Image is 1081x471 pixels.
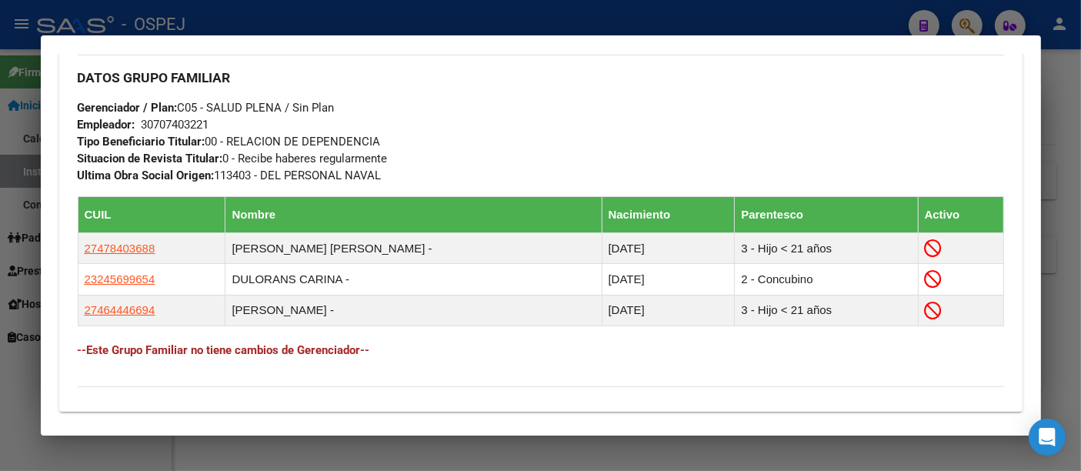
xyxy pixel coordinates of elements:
[735,295,918,326] td: 3 - Hijo < 21 años
[78,197,225,233] th: CUIL
[78,69,1004,86] h3: DATOS GRUPO FAMILIAR
[1029,419,1066,456] div: Open Intercom Messenger
[78,152,388,165] span: 0 - Recibe haberes regularmente
[78,169,382,182] span: 113403 - DEL PERSONAL NAVAL
[78,101,178,115] strong: Gerenciador / Plan:
[78,135,205,149] strong: Tipo Beneficiario Titular:
[78,152,223,165] strong: Situacion de Revista Titular:
[225,295,602,326] td: [PERSON_NAME] -
[602,295,735,326] td: [DATE]
[735,264,918,295] td: 2 - Concubino
[602,264,735,295] td: [DATE]
[85,242,155,255] span: 27478403688
[602,233,735,264] td: [DATE]
[78,342,1004,359] h4: --Este Grupo Familiar no tiene cambios de Gerenciador--
[142,116,209,133] div: 30707403221
[78,118,135,132] strong: Empleador:
[918,197,1003,233] th: Activo
[225,233,602,264] td: [PERSON_NAME] [PERSON_NAME] -
[78,135,381,149] span: 00 - RELACION DE DEPENDENCIA
[735,233,918,264] td: 3 - Hijo < 21 años
[78,101,335,115] span: C05 - SALUD PLENA / Sin Plan
[85,272,155,286] span: 23245699654
[735,197,918,233] th: Parentesco
[78,169,215,182] strong: Ultima Obra Social Origen:
[225,264,602,295] td: DULORANS CARINA -
[602,197,735,233] th: Nacimiento
[225,197,602,233] th: Nombre
[85,303,155,316] span: 27464446694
